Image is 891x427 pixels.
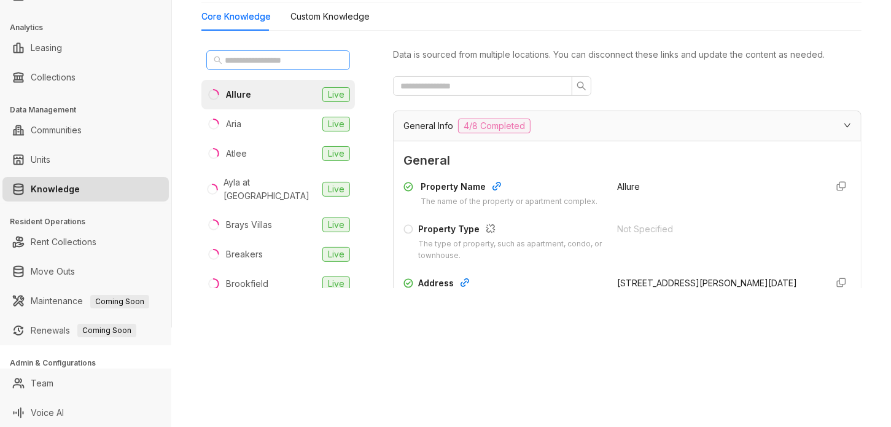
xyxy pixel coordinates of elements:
li: Renewals [2,318,169,343]
span: Coming Soon [77,324,136,337]
li: Leasing [2,36,169,60]
div: General Info4/8 Completed [394,111,861,141]
span: Live [322,217,350,232]
span: search [577,81,586,91]
div: Brays Villas [226,218,272,232]
span: 4/8 Completed [458,119,531,133]
li: Collections [2,65,169,90]
span: Live [322,247,350,262]
span: Coming Soon [90,295,149,308]
span: search [214,56,222,65]
h3: Data Management [10,104,171,116]
span: Live [322,117,350,131]
a: Rent Collections [31,230,96,254]
h3: Resident Operations [10,216,171,227]
a: RenewalsComing Soon [31,318,136,343]
li: Units [2,147,169,172]
a: Leasing [31,36,62,60]
h3: Admin & Configurations [10,358,171,369]
span: General [403,151,851,170]
span: Live [322,146,350,161]
div: Brookfield [226,277,268,291]
div: Custom Knowledge [290,10,370,23]
li: Maintenance [2,289,169,313]
div: Not Specified [617,222,816,236]
li: Voice AI [2,401,169,425]
div: The type of property, such as apartment, condo, or townhouse. [418,238,602,262]
div: Aria [226,117,241,131]
li: Move Outs [2,259,169,284]
div: Atlee [226,147,247,160]
span: Live [322,182,350,197]
li: Knowledge [2,177,169,202]
div: Data is sourced from multiple locations. You can disconnect these links and update the content as... [393,48,862,61]
div: Address [418,276,602,292]
div: The name of the property or apartment complex. [421,196,597,208]
a: Communities [31,118,82,143]
div: [STREET_ADDRESS][PERSON_NAME][DATE] [617,276,816,290]
a: Voice AI [31,401,64,425]
span: Allure [617,181,640,192]
div: Property Name [421,180,597,196]
li: Communities [2,118,169,143]
div: Ayla at [GEOGRAPHIC_DATA] [224,176,317,203]
a: Knowledge [31,177,80,202]
span: Live [322,276,350,291]
div: Core Knowledge [201,10,271,23]
a: Units [31,147,50,172]
h3: Analytics [10,22,171,33]
span: Live [322,87,350,102]
span: expanded [844,122,851,129]
li: Team [2,371,169,396]
span: General Info [403,119,453,133]
a: Move Outs [31,259,75,284]
a: Team [31,371,53,396]
div: Property Type [418,222,602,238]
div: Allure [226,88,251,101]
div: Breakers [226,248,263,261]
a: Collections [31,65,76,90]
li: Rent Collections [2,230,169,254]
